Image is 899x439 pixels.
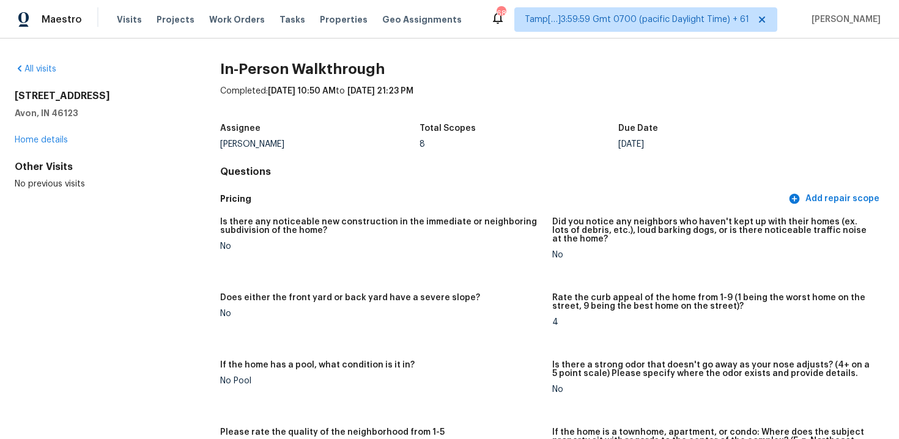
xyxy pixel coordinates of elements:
div: [PERSON_NAME] [220,140,420,149]
span: Add repair scope [791,191,879,207]
span: Maestro [42,13,82,26]
div: Completed: to [220,85,884,117]
span: Tasks [279,15,305,24]
div: 4 [552,318,875,326]
h5: Assignee [220,124,261,133]
span: Properties [320,13,368,26]
span: [DATE] 21:23 PM [347,87,413,95]
div: No [220,242,542,251]
div: [DATE] [618,140,818,149]
h4: Questions [220,166,884,178]
a: Home details [15,136,68,144]
span: Work Orders [209,13,265,26]
span: Tamp[…]3:59:59 Gmt 0700 (pacific Daylight Time) + 61 [525,13,749,26]
h5: Rate the curb appeal of the home from 1-9 (1 being the worst home on the street, 9 being the best... [552,293,875,311]
span: Geo Assignments [382,13,462,26]
h5: Does either the front yard or back yard have a severe slope? [220,293,480,302]
div: Other Visits [15,161,181,173]
div: No [552,251,875,259]
div: No [552,385,875,394]
h2: In-Person Walkthrough [220,63,884,75]
div: No [220,309,542,318]
span: Visits [117,13,142,26]
h5: Avon, IN 46123 [15,107,181,119]
h5: Please rate the quality of the neighborhood from 1-5 [220,428,445,437]
h5: Is there any noticeable new construction in the immediate or neighboring subdivision of the home? [220,218,542,235]
a: All visits [15,65,56,73]
span: [DATE] 10:50 AM [268,87,336,95]
h5: Due Date [618,124,658,133]
h5: Is there a strong odor that doesn't go away as your nose adjusts? (4+ on a 5 point scale) Please ... [552,361,875,378]
span: Projects [157,13,194,26]
div: No Pool [220,377,542,385]
span: [PERSON_NAME] [807,13,881,26]
div: 8 [420,140,619,149]
button: Add repair scope [786,188,884,210]
h5: Total Scopes [420,124,476,133]
h5: Did you notice any neighbors who haven't kept up with their homes (ex. lots of debris, etc.), lou... [552,218,875,243]
h5: Pricing [220,193,786,205]
h5: If the home has a pool, what condition is it in? [220,361,415,369]
h2: [STREET_ADDRESS] [15,90,181,102]
span: No previous visits [15,180,85,188]
div: 685 [497,7,505,20]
